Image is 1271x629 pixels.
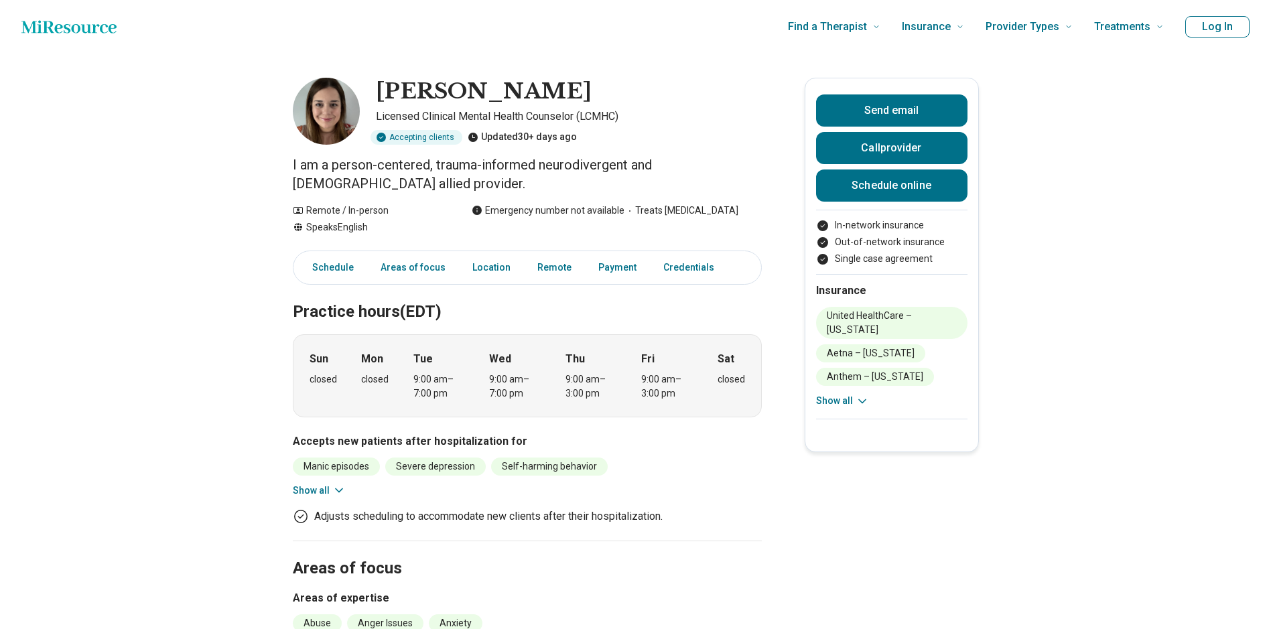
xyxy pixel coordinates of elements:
[293,204,445,218] div: Remote / In-person
[293,590,762,606] h3: Areas of expertise
[293,334,762,417] div: When does the program meet?
[816,235,967,249] li: Out-of-network insurance
[413,372,465,401] div: 9:00 am – 7:00 pm
[361,351,383,367] strong: Mon
[816,252,967,266] li: Single case agreement
[296,254,362,281] a: Schedule
[489,351,511,367] strong: Wed
[314,508,663,525] p: Adjusts scheduling to accommodate new clients after their hospitalization.
[590,254,645,281] a: Payment
[816,169,967,202] a: Schedule online
[816,368,934,386] li: Anthem – [US_STATE]
[373,254,454,281] a: Areas of focus
[986,17,1059,36] span: Provider Types
[464,254,519,281] a: Location
[385,458,486,476] li: Severe depression
[491,458,608,476] li: Self-harming behavior
[376,109,762,125] p: Licensed Clinical Mental Health Counselor (LCMHC)
[816,94,967,127] button: Send email
[816,218,967,266] ul: Payment options
[565,351,585,367] strong: Thu
[655,254,730,281] a: Credentials
[293,155,762,193] p: I am a person-centered, trauma-informed neurodivergent and [DEMOGRAPHIC_DATA] allied provider.
[361,372,389,387] div: closed
[529,254,580,281] a: Remote
[310,351,328,367] strong: Sun
[1094,17,1150,36] span: Treatments
[1185,16,1250,38] button: Log In
[624,204,738,218] span: Treats [MEDICAL_DATA]
[293,269,762,324] h2: Practice hours (EDT)
[293,220,445,234] div: Speaks English
[788,17,867,36] span: Find a Therapist
[310,372,337,387] div: closed
[413,351,433,367] strong: Tue
[21,13,117,40] a: Home page
[816,283,967,299] h2: Insurance
[816,132,967,164] button: Callprovider
[293,525,762,580] h2: Areas of focus
[468,130,577,145] div: Updated 30+ days ago
[816,307,967,339] li: United HealthCare – [US_STATE]
[641,351,655,367] strong: Fri
[293,484,346,498] button: Show all
[902,17,951,36] span: Insurance
[816,344,925,362] li: Aetna – [US_STATE]
[489,372,541,401] div: 9:00 am – 7:00 pm
[565,372,617,401] div: 9:00 am – 3:00 pm
[293,458,380,476] li: Manic episodes
[472,204,624,218] div: Emergency number not available
[376,78,592,106] h1: [PERSON_NAME]
[718,351,734,367] strong: Sat
[816,218,967,232] li: In-network insurance
[293,78,360,145] img: Kara Ashman, Licensed Clinical Mental Health Counselor (LCMHC)
[371,130,462,145] div: Accepting clients
[816,394,869,408] button: Show all
[718,372,745,387] div: closed
[293,433,762,449] h3: Accepts new patients after hospitalization for
[641,372,693,401] div: 9:00 am – 3:00 pm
